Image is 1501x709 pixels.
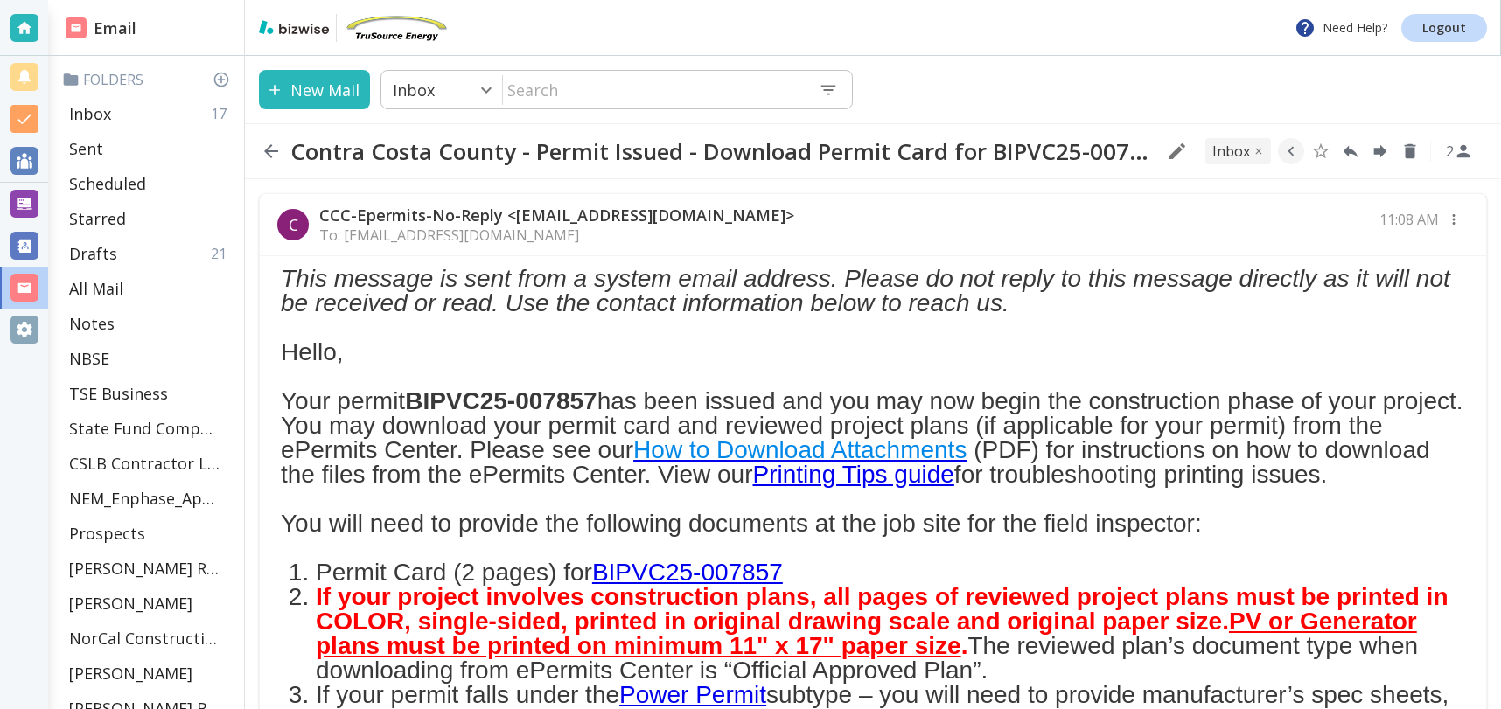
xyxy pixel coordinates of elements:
input: Search [503,72,805,108]
p: Inbox [69,103,111,124]
p: Sent [69,138,103,159]
p: Logout [1422,22,1466,34]
p: TSE Business [69,383,168,404]
p: Prospects [69,523,145,544]
p: 2 [1446,142,1454,161]
button: Delete [1397,138,1423,164]
p: Folders [62,70,237,89]
p: CSLB Contractor License [69,453,220,474]
p: 11:08 AM [1379,210,1439,229]
p: C [289,214,298,235]
div: Starred [62,201,237,236]
div: [PERSON_NAME] Residence [62,551,237,586]
p: CCC-Epermits-No-Reply <[EMAIL_ADDRESS][DOMAIN_NAME]> [319,205,794,226]
p: State Fund Compensation [69,418,220,439]
div: [PERSON_NAME] [62,656,237,691]
p: NorCal Construction [69,628,220,649]
div: Notes [62,306,237,341]
p: Inbox [393,80,435,101]
p: Starred [69,208,126,229]
p: [PERSON_NAME] [69,663,192,684]
button: Forward [1367,138,1393,164]
img: DashboardSidebarEmail.svg [66,17,87,38]
p: [PERSON_NAME] Residence [69,558,220,579]
div: Sent [62,131,237,166]
p: [PERSON_NAME] [69,593,192,614]
p: To: [EMAIL_ADDRESS][DOMAIN_NAME] [319,226,794,245]
div: Inbox17 [62,96,237,131]
p: 21 [211,244,234,263]
div: NorCal Construction [62,621,237,656]
div: Prospects [62,516,237,551]
p: NBSE [69,348,109,369]
img: TruSource Energy, Inc. [344,14,449,42]
p: Drafts [69,243,117,264]
p: Notes [69,313,115,334]
div: NBSE [62,341,237,376]
img: bizwise [259,20,329,34]
div: State Fund Compensation [62,411,237,446]
a: Logout [1401,14,1487,42]
button: Reply [1337,138,1364,164]
div: [PERSON_NAME] [62,586,237,621]
div: CCCC-Epermits-No-Reply <[EMAIL_ADDRESS][DOMAIN_NAME]>To: [EMAIL_ADDRESS][DOMAIN_NAME]11:08 AM [260,194,1486,256]
div: CSLB Contractor License [62,446,237,481]
p: INBOX [1212,142,1250,161]
div: Drafts21 [62,236,237,271]
h2: Email [66,17,136,40]
p: Scheduled [69,173,146,194]
div: TSE Business [62,376,237,411]
p: All Mail [69,278,123,299]
button: See Participants [1438,130,1480,172]
button: New Mail [259,70,370,109]
div: All Mail [62,271,237,306]
div: Scheduled [62,166,237,201]
div: NEM_Enphase_Applications [62,481,237,516]
p: 17 [211,104,234,123]
p: NEM_Enphase_Applications [69,488,220,509]
p: Need Help? [1295,17,1387,38]
h2: Contra Costa County - Permit Issued - Download Permit Card for BIPVC25-007857, [STREET_ADDRESS] [290,137,1153,165]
